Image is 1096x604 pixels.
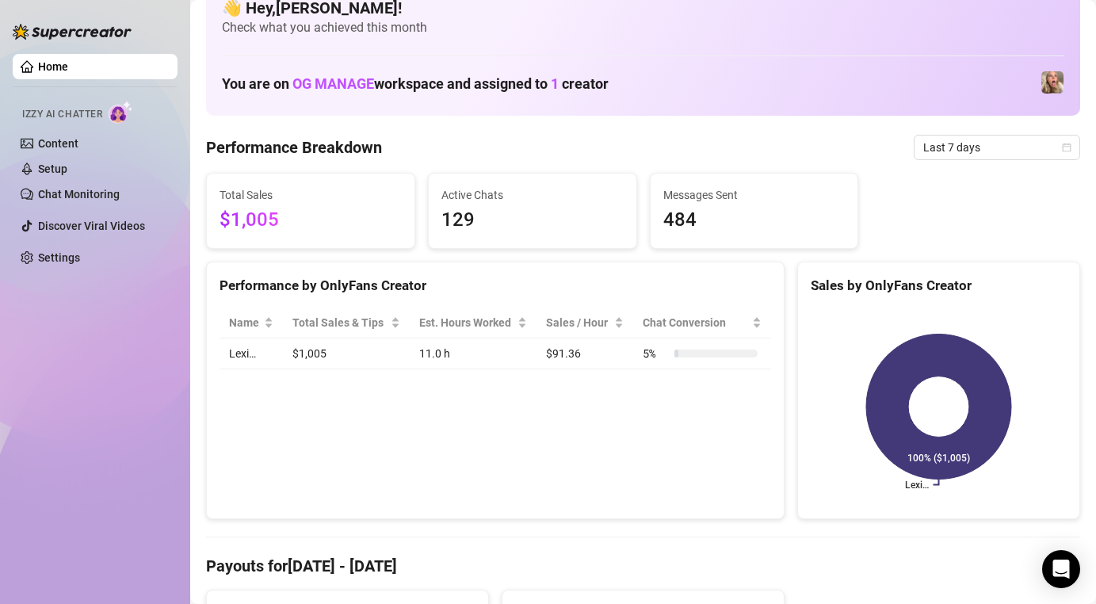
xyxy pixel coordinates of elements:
span: Last 7 days [923,136,1071,159]
h4: Payouts for [DATE] - [DATE] [206,555,1080,577]
img: Lexi [1041,71,1064,94]
span: $1,005 [220,205,402,235]
span: Total Sales [220,186,402,204]
span: Sales / Hour [546,314,610,331]
th: Total Sales & Tips [283,308,410,338]
a: Setup [38,162,67,175]
span: Total Sales & Tips [292,314,388,331]
span: Chat Conversion [643,314,749,331]
span: Active Chats [441,186,624,204]
a: Discover Viral Videos [38,220,145,232]
span: 484 [663,205,846,235]
td: 11.0 h [410,338,537,369]
span: Name [229,314,261,331]
a: Home [38,60,68,73]
a: Chat Monitoring [38,188,120,201]
span: OG MANAGE [292,75,374,92]
div: Performance by OnlyFans Creator [220,275,771,296]
h1: You are on workspace and assigned to creator [222,75,609,93]
div: Open Intercom Messenger [1042,550,1080,588]
span: calendar [1062,143,1071,152]
th: Sales / Hour [537,308,632,338]
text: Lexi… [905,480,929,491]
a: Settings [38,251,80,264]
div: Sales by OnlyFans Creator [811,275,1067,296]
a: Content [38,137,78,150]
span: 5 % [643,345,668,362]
span: Izzy AI Chatter [22,107,102,122]
span: Check what you achieved this month [222,19,1064,36]
span: Messages Sent [663,186,846,204]
span: 129 [441,205,624,235]
img: AI Chatter [109,101,133,124]
td: $1,005 [283,338,410,369]
div: Est. Hours Worked [419,314,515,331]
img: logo-BBDzfeDw.svg [13,24,132,40]
td: $91.36 [537,338,632,369]
td: Lexi… [220,338,283,369]
span: 1 [551,75,559,92]
th: Chat Conversion [633,308,771,338]
th: Name [220,308,283,338]
h4: Performance Breakdown [206,136,382,159]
